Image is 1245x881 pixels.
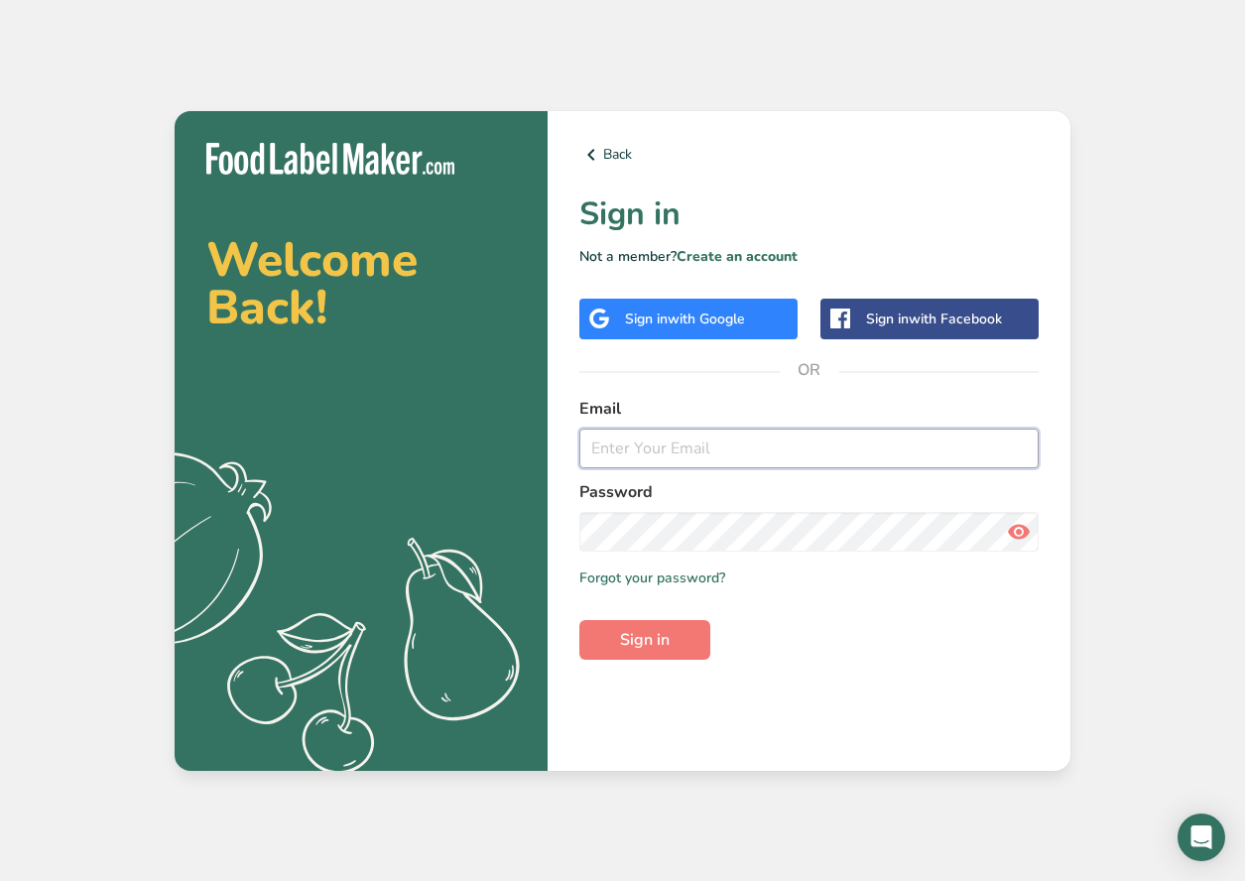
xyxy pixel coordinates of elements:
p: Not a member? [579,246,1039,267]
span: Sign in [620,628,670,652]
h2: Welcome Back! [206,236,516,331]
div: Sign in [866,309,1002,329]
a: Back [579,143,1039,167]
span: OR [780,340,839,400]
input: Enter Your Email [579,429,1039,468]
h1: Sign in [579,190,1039,238]
span: with Google [668,310,745,328]
div: Open Intercom Messenger [1178,814,1225,861]
button: Sign in [579,620,710,660]
label: Email [579,397,1039,421]
span: with Facebook [909,310,1002,328]
img: Food Label Maker [206,143,454,176]
label: Password [579,480,1039,504]
a: Forgot your password? [579,567,725,588]
div: Sign in [625,309,745,329]
a: Create an account [677,247,798,266]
